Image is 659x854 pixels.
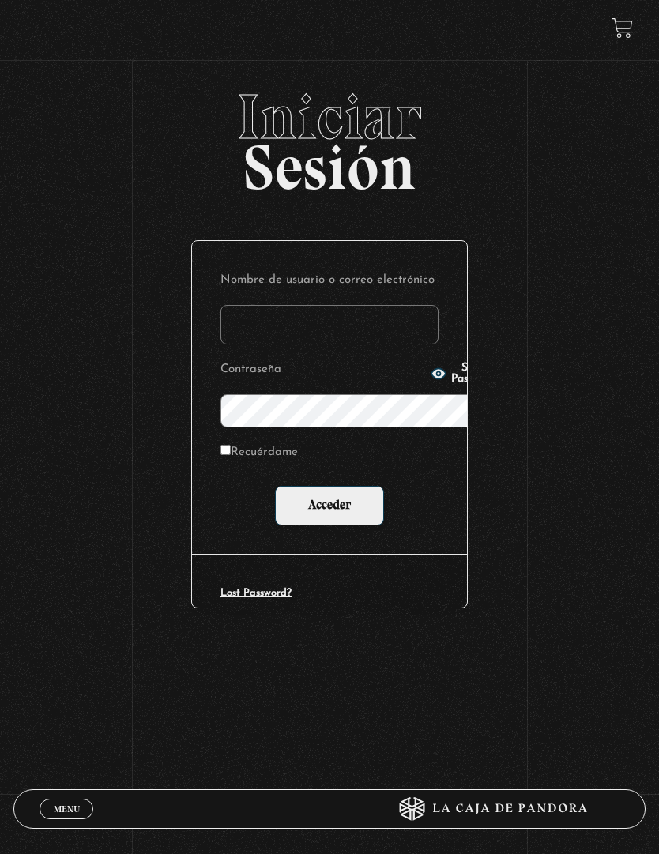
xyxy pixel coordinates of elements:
[54,804,80,814] span: Menu
[220,588,292,598] a: Lost Password?
[220,269,439,292] label: Nombre de usuario o correo electrónico
[220,445,231,455] input: Recuérdame
[220,442,298,465] label: Recuérdame
[48,817,85,828] span: Cerrar
[275,486,384,525] input: Acceder
[13,85,646,149] span: Iniciar
[220,359,426,382] label: Contraseña
[612,17,633,39] a: View your shopping cart
[431,363,497,385] button: Show Password
[451,363,497,385] span: Show Password
[13,85,646,186] h2: Sesión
